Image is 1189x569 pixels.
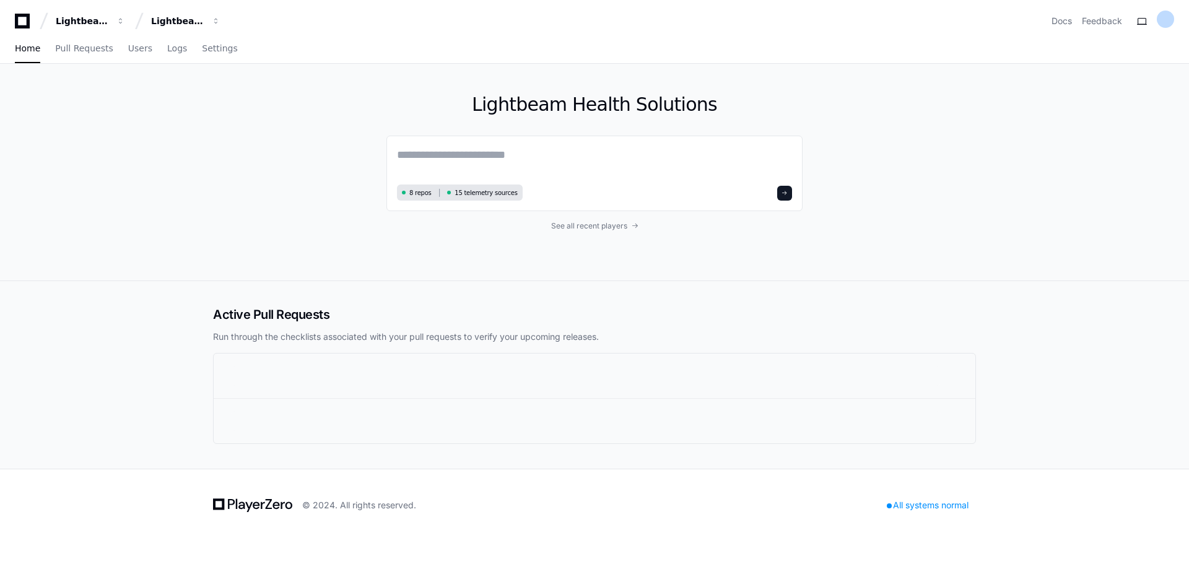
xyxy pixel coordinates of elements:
div: All systems normal [879,497,976,514]
p: Run through the checklists associated with your pull requests to verify your upcoming releases. [213,331,976,343]
h1: Lightbeam Health Solutions [386,93,803,116]
a: Logs [167,35,187,63]
a: Settings [202,35,237,63]
a: Users [128,35,152,63]
div: Lightbeam Health Solutions [151,15,204,27]
span: Users [128,45,152,52]
button: Lightbeam Health Solutions [146,10,225,32]
h2: Active Pull Requests [213,306,976,323]
button: Feedback [1082,15,1122,27]
span: Settings [202,45,237,52]
span: See all recent players [551,221,627,231]
div: © 2024. All rights reserved. [302,499,416,511]
span: 15 telemetry sources [455,188,517,198]
div: Lightbeam Health [56,15,109,27]
span: 8 repos [409,188,432,198]
span: Home [15,45,40,52]
a: See all recent players [386,221,803,231]
a: Docs [1052,15,1072,27]
span: Logs [167,45,187,52]
a: Pull Requests [55,35,113,63]
a: Home [15,35,40,63]
button: Lightbeam Health [51,10,130,32]
span: Pull Requests [55,45,113,52]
